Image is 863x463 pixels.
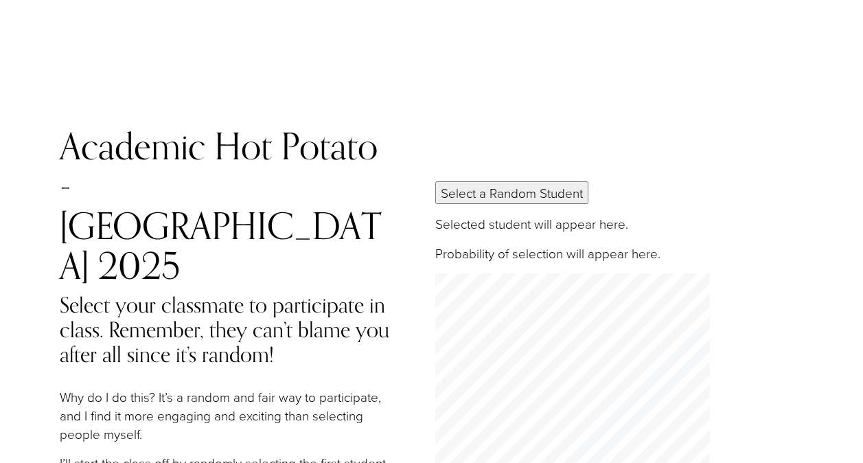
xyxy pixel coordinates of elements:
h4: Select your classmate to participate in class. Remember, they can’t blame you after all since it’... [60,293,393,366]
h2: Academic Hot Potato - [GEOGRAPHIC_DATA] 2025 [60,126,393,285]
button: Select a Random Student [435,181,588,204]
p: Why do I do this? It’s a random and fair way to participate, and I find it more engaging and exci... [60,388,393,443]
p: Selected student will appear here. [435,215,837,234]
p: Probability of selection will appear here. [435,245,837,263]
